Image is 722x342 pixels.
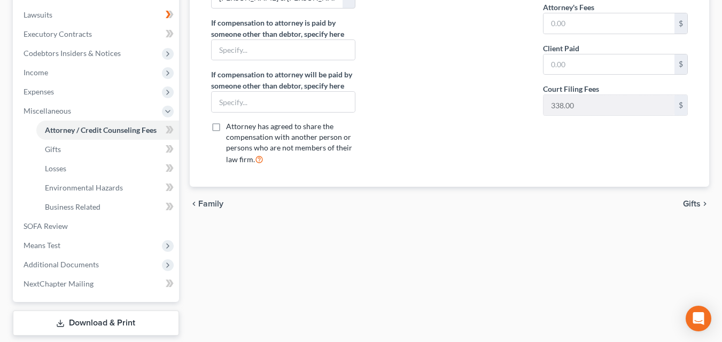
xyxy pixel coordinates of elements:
span: Miscellaneous [24,106,71,115]
div: $ [674,95,687,115]
span: Gifts [683,200,701,208]
a: Environmental Hazards [36,178,179,197]
i: chevron_left [190,200,198,208]
span: Income [24,68,48,77]
span: SOFA Review [24,221,68,230]
a: SOFA Review [15,217,179,236]
a: Losses [36,159,179,178]
label: If compensation to attorney is paid by someone other than debtor, specify here [211,17,356,39]
span: Means Test [24,241,60,250]
a: Attorney / Credit Counseling Fees [36,121,179,140]
i: chevron_right [701,200,709,208]
a: NextChapter Mailing [15,274,179,293]
span: Codebtors Insiders & Notices [24,49,121,58]
span: Additional Documents [24,260,99,269]
input: 0.00 [544,54,674,75]
span: Expenses [24,87,54,96]
button: chevron_left Family [190,200,223,208]
span: Business Related [45,202,100,211]
a: Business Related [36,197,179,217]
label: Client Paid [543,43,579,54]
div: $ [674,13,687,34]
input: 0.00 [544,95,674,115]
div: Open Intercom Messenger [686,306,711,331]
a: Gifts [36,140,179,159]
a: Download & Print [13,311,179,336]
span: Family [198,200,223,208]
a: Executory Contracts [15,25,179,44]
label: Court Filing Fees [543,83,599,94]
input: Specify... [212,40,355,60]
label: If compensation to attorney will be paid by someone other than debtor, specify here [211,69,356,91]
span: Environmental Hazards [45,183,123,192]
a: Lawsuits [15,5,179,25]
span: Lawsuits [24,10,52,19]
span: Attorney has agreed to share the compensation with another person or persons who are not members ... [226,122,352,164]
input: Specify... [212,92,355,112]
span: Attorney / Credit Counseling Fees [45,125,157,134]
span: Gifts [45,145,61,154]
button: Gifts chevron_right [683,200,709,208]
span: Executory Contracts [24,29,92,38]
span: NextChapter Mailing [24,279,94,288]
div: $ [674,54,687,75]
label: Attorney's Fees [543,2,594,13]
input: 0.00 [544,13,674,34]
span: Losses [45,164,66,173]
